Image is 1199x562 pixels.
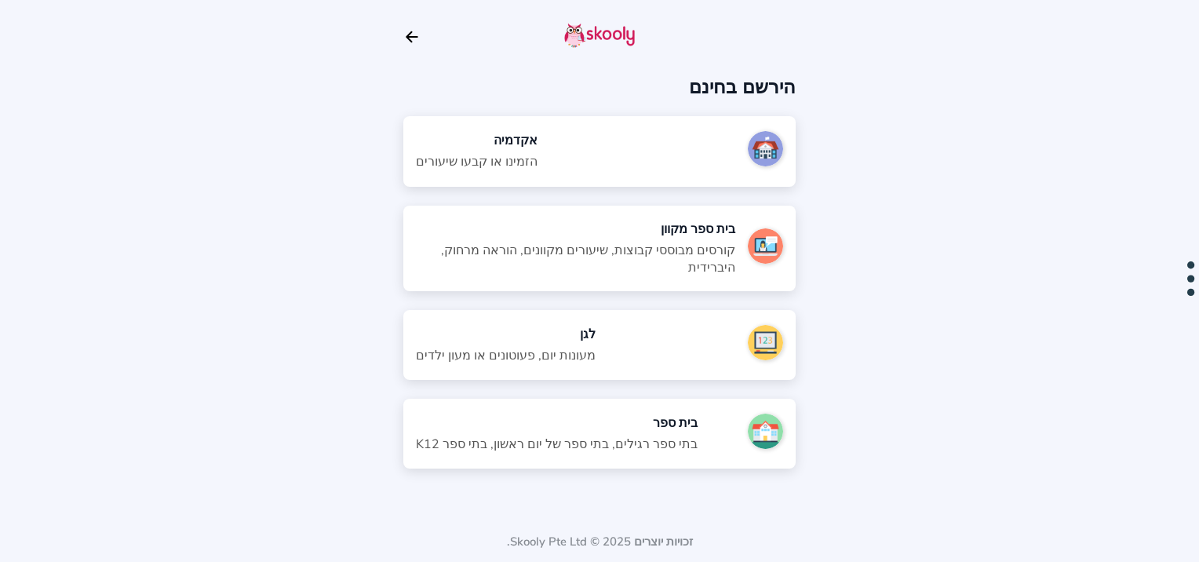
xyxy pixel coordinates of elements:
[416,242,735,276] div: קורסים מבוססי קבוצות, שיעורים מקוונים, הוראה מרחוק, היברידית
[403,28,421,46] button: חץ אחורה מתאר
[416,347,596,364] div: מעונות יום, פעוטונים או מעון ילדים
[416,221,735,238] div: בית ספר מקוון
[416,436,698,453] div: בתי ספר רגילים, בתי ספר של יום ראשון, בתי ספר K12
[416,132,538,149] div: אקדמיה
[416,326,596,343] div: לגן
[564,23,635,48] img: skooly-logo.png
[416,414,698,432] div: בית ספר
[403,75,796,100] div: הירשם בחינם
[416,153,538,170] div: הזמינו או קבעו שיעורים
